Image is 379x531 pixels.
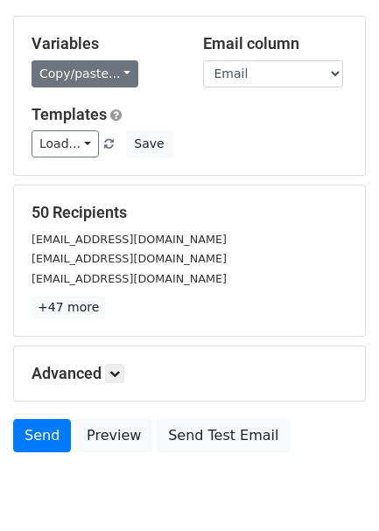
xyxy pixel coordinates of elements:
small: [EMAIL_ADDRESS][DOMAIN_NAME] [32,233,227,246]
a: Load... [32,130,99,157]
a: Templates [32,105,107,123]
small: [EMAIL_ADDRESS][DOMAIN_NAME] [32,252,227,265]
a: Copy/paste... [32,60,138,87]
h5: 50 Recipients [32,203,347,222]
a: +47 more [32,297,105,318]
iframe: Chat Widget [291,447,379,531]
h5: Advanced [32,364,347,383]
a: Send Test Email [157,419,290,452]
a: Send [13,419,71,452]
small: [EMAIL_ADDRESS][DOMAIN_NAME] [32,272,227,285]
button: Save [126,130,172,157]
h5: Variables [32,34,177,53]
h5: Email column [203,34,348,53]
a: Preview [75,419,152,452]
